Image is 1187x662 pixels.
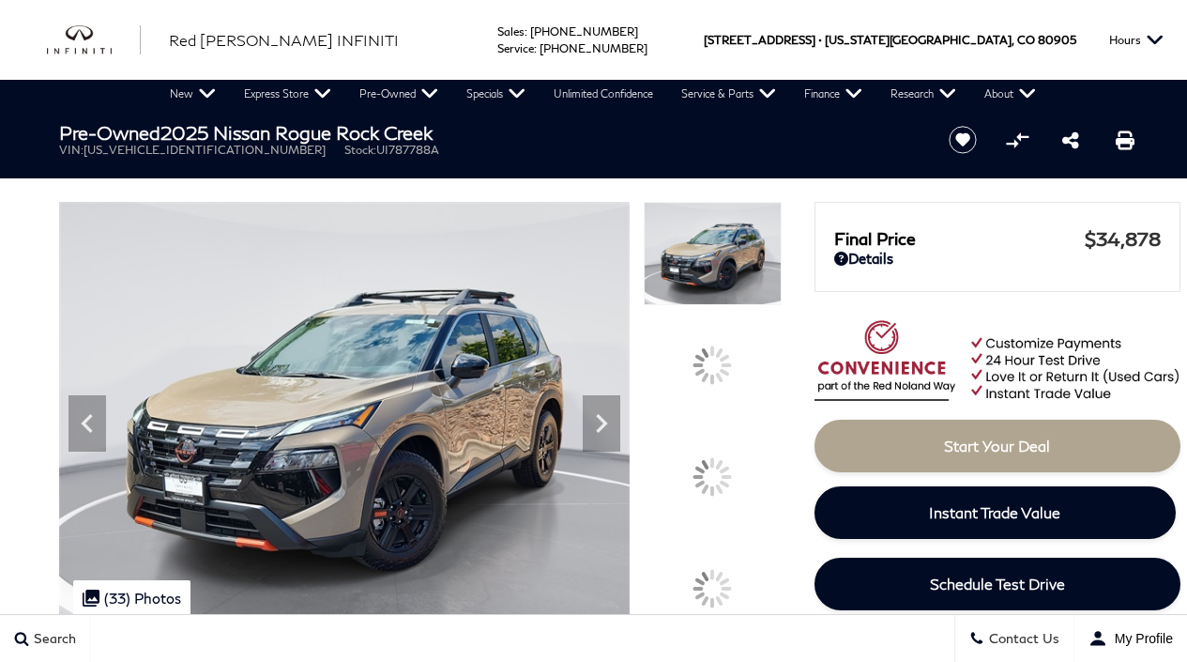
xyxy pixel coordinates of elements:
span: My Profile [1107,631,1173,646]
button: Save vehicle [942,125,983,155]
span: $34,878 [1085,227,1161,250]
span: Start Your Deal [944,437,1050,454]
span: Schedule Test Drive [930,575,1065,593]
a: infiniti [47,25,141,55]
span: Contact Us [984,631,1059,647]
a: [STREET_ADDRESS] • [US_STATE][GEOGRAPHIC_DATA], CO 80905 [704,33,1076,47]
a: [PHONE_NUMBER] [530,24,638,38]
a: New [156,80,230,108]
a: Share this Pre-Owned 2025 Nissan Rogue Rock Creek [1062,129,1079,151]
nav: Main Navigation [156,80,1050,108]
a: Print this Pre-Owned 2025 Nissan Rogue Rock Creek [1116,129,1134,151]
span: Red [PERSON_NAME] INFINITI [169,31,399,49]
span: : [525,24,527,38]
span: UI787788A [376,143,439,157]
strong: Pre-Owned [59,121,160,144]
span: Search [29,631,76,647]
a: Instant Trade Value [814,486,1176,539]
a: Express Store [230,80,345,108]
img: INFINITI [47,25,141,55]
div: (33) Photos [73,580,190,616]
button: user-profile-menu [1074,615,1187,662]
a: Specials [452,80,540,108]
a: Service & Parts [667,80,790,108]
span: Sales [497,24,525,38]
span: Service [497,41,534,55]
a: [PHONE_NUMBER] [540,41,647,55]
a: Schedule Test Drive [814,558,1180,610]
span: VIN: [59,143,84,157]
img: Used 2025 Baja Storm Metallic Nissan Rock Creek image 1 [59,202,631,630]
a: Red [PERSON_NAME] INFINITI [169,29,399,52]
a: Start Your Deal [814,420,1180,472]
h1: 2025 Nissan Rogue Rock Creek [59,122,918,143]
a: Finance [790,80,876,108]
span: : [534,41,537,55]
span: [US_VEHICLE_IDENTIFICATION_NUMBER] [84,143,326,157]
a: About [970,80,1050,108]
button: Compare vehicle [1003,126,1031,154]
span: Final Price [834,228,1085,249]
a: Unlimited Confidence [540,80,667,108]
a: Details [834,250,1161,267]
a: Pre-Owned [345,80,452,108]
span: Stock: [344,143,376,157]
a: Research [876,80,970,108]
span: Instant Trade Value [929,503,1060,521]
a: Final Price $34,878 [834,227,1161,250]
img: Used 2025 Baja Storm Metallic Nissan Rock Creek image 1 [644,202,781,305]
